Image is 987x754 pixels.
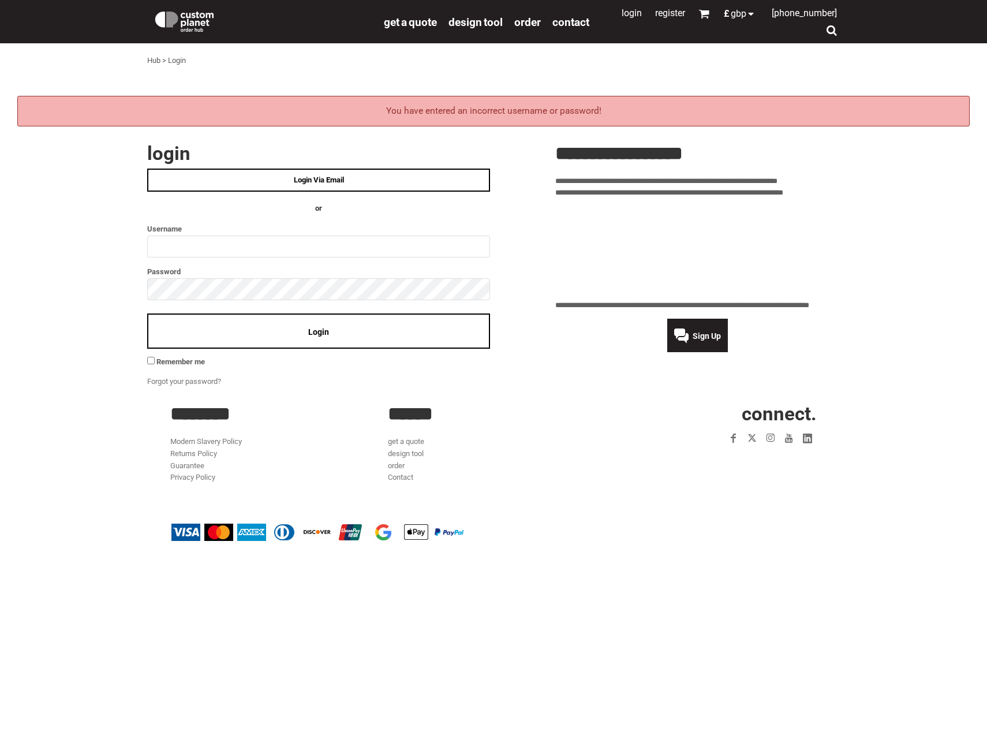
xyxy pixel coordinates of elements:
a: Login [622,8,642,18]
span: Login [308,327,329,337]
h4: OR [147,203,490,215]
a: Login Via Email [147,169,490,192]
label: Username [147,222,490,236]
a: design tool [448,15,503,28]
a: get a quote [384,15,437,28]
img: Discover [303,524,332,541]
div: > [162,55,166,67]
a: Contact [552,15,589,28]
div: You have entered an incorrect username or password! [17,96,970,126]
a: Forgot your password? [147,377,221,386]
span: order [514,16,541,29]
a: design tool [388,449,424,458]
span: GBP [731,9,746,18]
span: Contact [552,16,589,29]
span: Remember me [156,357,205,366]
img: Mastercard [204,524,233,541]
a: get a quote [388,437,424,446]
span: Login Via Email [294,176,344,184]
iframe: Customer reviews powered by Trustpilot [657,454,817,468]
img: Custom Planet [153,9,216,32]
a: order [388,461,405,470]
div: Login [168,55,186,67]
span: design tool [448,16,503,29]
a: Privacy Policy [170,473,215,481]
label: Password [147,265,490,278]
span: get a quote [384,16,437,29]
img: Apple Pay [402,524,431,541]
span: Sign Up [693,331,721,341]
img: China UnionPay [336,524,365,541]
img: Visa [171,524,200,541]
img: Google Pay [369,524,398,541]
a: Contact [388,473,413,481]
span: [PHONE_NUMBER] [772,8,837,18]
a: Register [655,8,685,18]
a: Modern Slavery Policy [170,437,242,446]
h2: CONNECT. [606,404,817,423]
iframe: Customer reviews powered by Trustpilot [555,206,840,293]
a: Hub [147,56,160,65]
img: PayPal [435,528,463,535]
input: Remember me [147,357,155,364]
a: Returns Policy [170,449,217,458]
h2: Login [147,144,490,163]
a: order [514,15,541,28]
span: £ [724,9,731,18]
img: Diners Club [270,524,299,541]
a: Custom Planet [147,3,378,38]
img: American Express [237,524,266,541]
a: Guarantee [170,461,204,470]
